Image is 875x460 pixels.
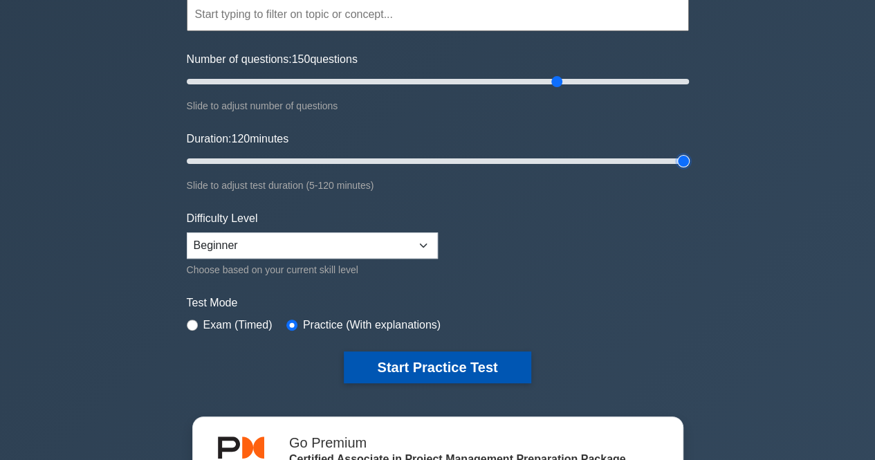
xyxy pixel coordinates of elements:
label: Difficulty Level [187,210,258,227]
label: Test Mode [187,295,689,311]
span: 120 [231,133,250,145]
div: Slide to adjust test duration (5-120 minutes) [187,177,689,194]
label: Practice (With explanations) [303,317,441,333]
label: Exam (Timed) [203,317,273,333]
div: Slide to adjust number of questions [187,98,689,114]
div: Choose based on your current skill level [187,261,438,278]
span: 150 [292,53,311,65]
label: Number of questions: questions [187,51,358,68]
label: Duration: minutes [187,131,289,147]
button: Start Practice Test [344,351,531,383]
